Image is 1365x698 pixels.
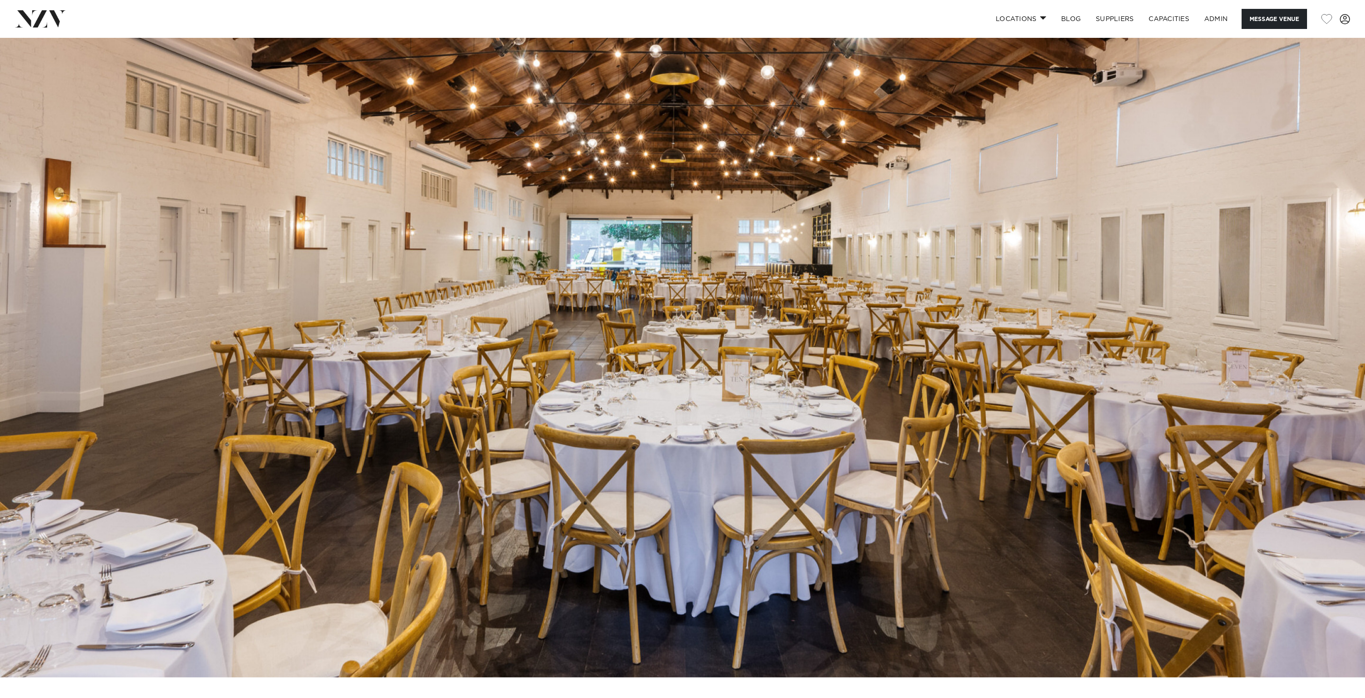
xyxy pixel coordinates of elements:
a: ADMIN [1197,9,1235,29]
img: nzv-logo.png [15,10,66,27]
a: Capacities [1141,9,1197,29]
a: SUPPLIERS [1088,9,1141,29]
button: Message Venue [1242,9,1307,29]
a: BLOG [1054,9,1088,29]
a: Locations [988,9,1054,29]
